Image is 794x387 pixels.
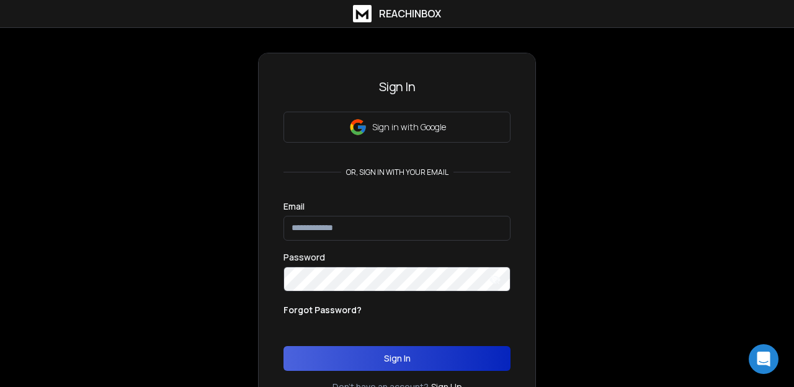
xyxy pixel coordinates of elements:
[283,112,511,143] button: Sign in with Google
[341,167,453,177] p: or, sign in with your email
[283,202,305,211] label: Email
[283,304,362,316] p: Forgot Password?
[379,6,441,21] h1: ReachInbox
[353,5,441,22] a: ReachInbox
[749,344,778,374] div: Open Intercom Messenger
[353,5,372,22] img: logo
[283,78,511,96] h3: Sign In
[283,253,325,262] label: Password
[283,346,511,371] button: Sign In
[372,121,446,133] p: Sign in with Google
